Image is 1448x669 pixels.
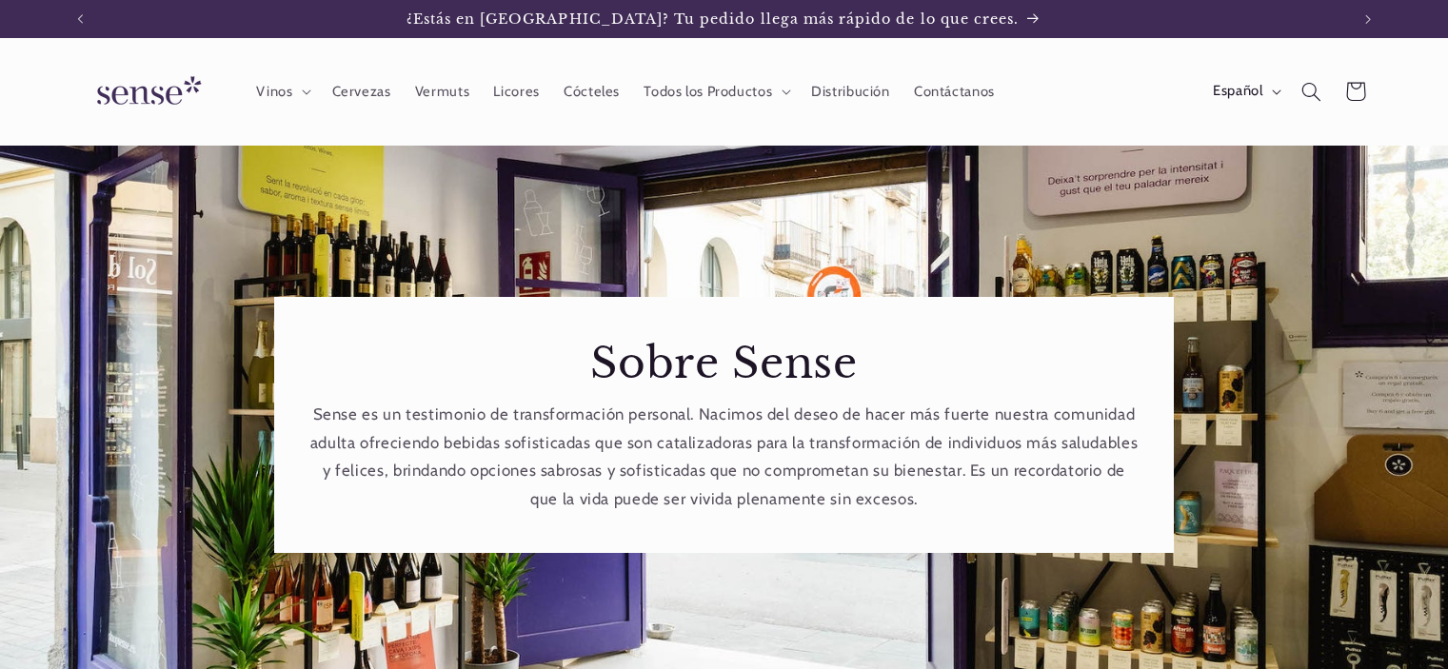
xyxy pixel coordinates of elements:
button: Español [1200,72,1289,110]
span: Contáctanos [914,83,995,101]
a: Cócteles [551,70,631,112]
summary: Todos los Productos [632,70,800,112]
a: Distribución [800,70,903,112]
a: Cervezas [320,70,403,112]
span: Vermuts [415,83,469,101]
span: Español [1213,81,1262,102]
p: Sense es un testimonio de transformación personal. Nacimos del deseo de hacer más fuerte nuestra... [309,401,1140,513]
summary: Búsqueda [1290,69,1334,113]
span: Cervezas [332,83,391,101]
span: ¿Estás en [GEOGRAPHIC_DATA]? Tu pedido llega más rápido de lo que crees. [407,10,1020,28]
a: Sense [67,57,225,127]
span: Distribución [811,83,890,101]
span: Vinos [256,83,292,101]
img: Sense [74,65,217,119]
a: Contáctanos [902,70,1006,112]
span: Licores [493,83,539,101]
summary: Vinos [245,70,320,112]
a: Vermuts [403,70,482,112]
a: Licores [482,70,552,112]
span: Todos los Productos [644,83,772,101]
span: Cócteles [564,83,620,101]
h2: Sobre Sense [309,337,1140,391]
